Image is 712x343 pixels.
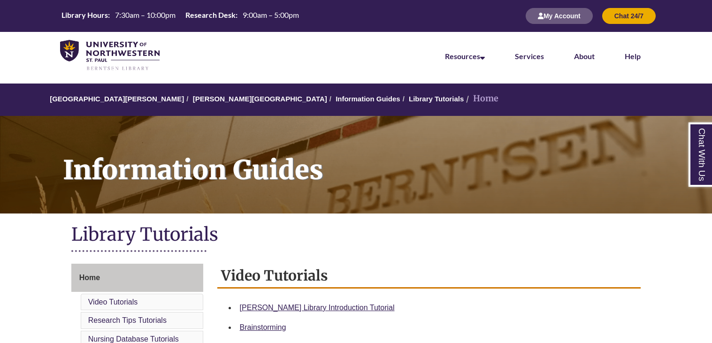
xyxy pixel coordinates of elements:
[58,10,111,20] th: Library Hours:
[336,95,400,103] a: Information Guides
[60,40,160,71] img: UNWSP Library Logo
[625,52,641,61] a: Help
[526,12,593,20] a: My Account
[58,10,303,23] a: Hours Today
[88,298,138,306] a: Video Tutorials
[526,8,593,24] button: My Account
[409,95,464,103] a: Library Tutorials
[182,10,239,20] th: Research Desk:
[193,95,327,103] a: [PERSON_NAME][GEOGRAPHIC_DATA]
[50,95,184,103] a: [GEOGRAPHIC_DATA][PERSON_NAME]
[602,12,656,20] a: Chat 24/7
[445,52,485,61] a: Resources
[217,264,641,289] h2: Video Tutorials
[515,52,544,61] a: Services
[240,323,286,331] a: Brainstorming
[574,52,595,61] a: About
[71,264,203,292] a: Home
[464,92,498,106] li: Home
[243,10,299,19] span: 9:00am – 5:00pm
[240,304,395,312] a: [PERSON_NAME] Library Introduction Tutorial
[115,10,176,19] span: 7:30am – 10:00pm
[71,223,641,248] h1: Library Tutorials
[53,116,712,201] h1: Information Guides
[88,316,167,324] a: Research Tips Tutorials
[88,335,179,343] a: Nursing Database Tutorials
[79,274,100,282] span: Home
[602,8,656,24] button: Chat 24/7
[58,10,303,22] table: Hours Today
